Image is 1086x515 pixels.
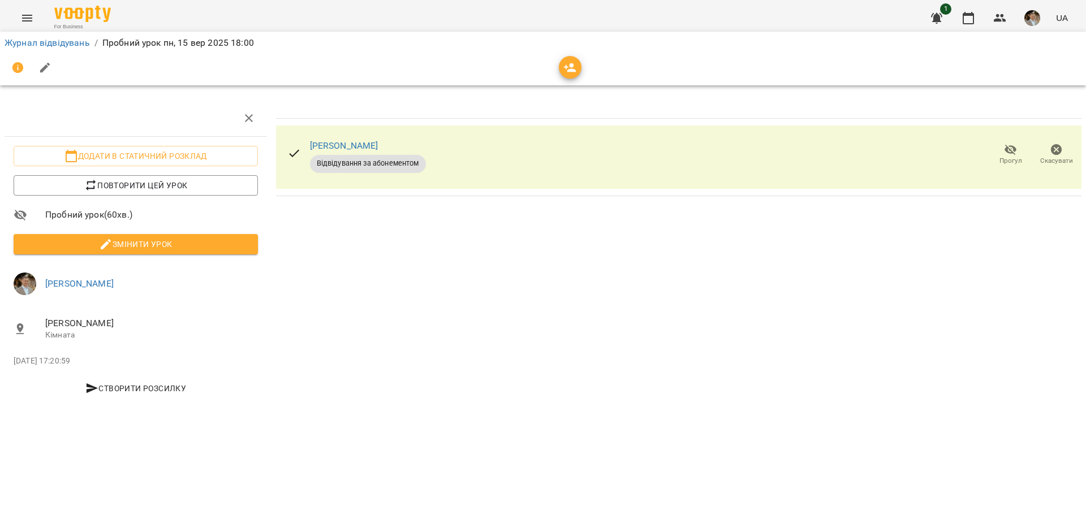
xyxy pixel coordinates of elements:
[45,330,258,341] p: Кімната
[45,317,258,330] span: [PERSON_NAME]
[14,146,258,166] button: Додати в статичний розклад
[14,175,258,196] button: Повторити цей урок
[988,139,1033,171] button: Прогул
[14,5,41,32] button: Menu
[94,36,98,50] li: /
[14,272,36,295] img: 7c88ea500635afcc637caa65feac9b0a.jpg
[18,382,253,395] span: Створити розсилку
[1056,12,1068,24] span: UA
[102,36,254,50] p: Пробний урок пн, 15 вер 2025 18:00
[14,234,258,254] button: Змінити урок
[23,237,249,251] span: Змінити урок
[5,36,1081,50] nav: breadcrumb
[5,37,90,48] a: Журнал відвідувань
[1024,10,1040,26] img: 7c88ea500635afcc637caa65feac9b0a.jpg
[940,3,951,15] span: 1
[310,158,426,168] span: Відвідування за абонементом
[45,208,258,222] span: Пробний урок ( 60 хв. )
[23,179,249,192] span: Повторити цей урок
[14,356,258,367] p: [DATE] 17:20:59
[23,149,249,163] span: Додати в статичний розклад
[1040,156,1073,166] span: Скасувати
[1051,7,1072,28] button: UA
[45,278,114,289] a: [PERSON_NAME]
[14,378,258,399] button: Створити розсилку
[310,140,378,151] a: [PERSON_NAME]
[999,156,1022,166] span: Прогул
[54,6,111,22] img: Voopty Logo
[54,23,111,31] span: For Business
[1033,139,1079,171] button: Скасувати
